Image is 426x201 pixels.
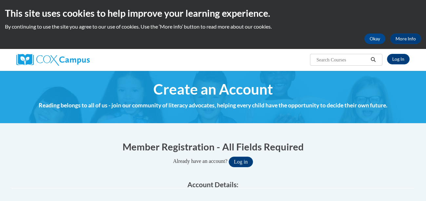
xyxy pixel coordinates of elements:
[387,54,410,64] a: Log In
[173,158,227,164] span: Already have an account?
[16,54,90,66] img: Cox Campus
[368,56,378,64] button: Search
[11,140,415,153] h1: Member Registration - All Fields Required
[229,157,253,167] button: Log in
[316,56,368,64] input: Search Courses
[390,33,421,44] a: More Info
[18,101,408,110] h4: Reading belongs to all of us - join our community of literacy advocates, helping every child have...
[153,80,273,98] span: Create an Account
[364,33,385,44] button: Okay
[187,180,239,189] span: Account Details:
[5,23,421,30] p: By continuing to use the site you agree to our use of cookies. Use the ‘More info’ button to read...
[5,7,421,20] h2: This site uses cookies to help improve your learning experience.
